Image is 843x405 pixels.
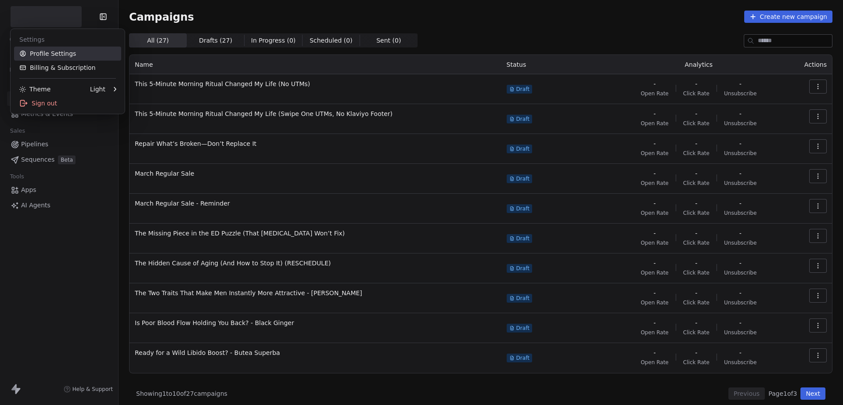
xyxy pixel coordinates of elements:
div: Sign out [14,96,121,110]
div: Light [90,85,105,94]
a: Profile Settings [14,47,121,61]
div: Theme [19,85,50,94]
a: Billing & Subscription [14,61,121,75]
div: Settings [14,33,121,47]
